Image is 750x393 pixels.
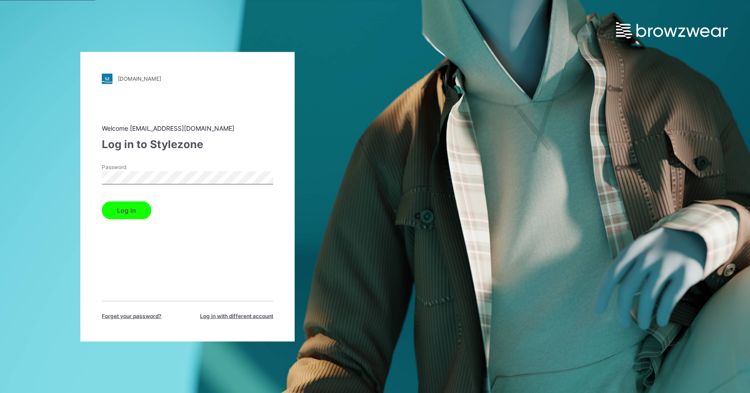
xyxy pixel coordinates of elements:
[102,136,273,152] div: Log in to Stylezone
[102,123,273,132] div: Welcome [EMAIL_ADDRESS][DOMAIN_NAME]
[118,75,161,82] div: [DOMAIN_NAME]
[616,22,728,38] img: browzwear-logo.e42bd6dac1945053ebaf764b6aa21510.svg
[200,312,273,320] span: Log in with different account
[102,201,151,219] button: Log in
[102,163,164,171] label: Password
[102,73,112,84] img: stylezone-logo.562084cfcfab977791bfbf7441f1a819.svg
[102,312,162,320] span: Forget your password?
[102,73,273,84] a: [DOMAIN_NAME]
